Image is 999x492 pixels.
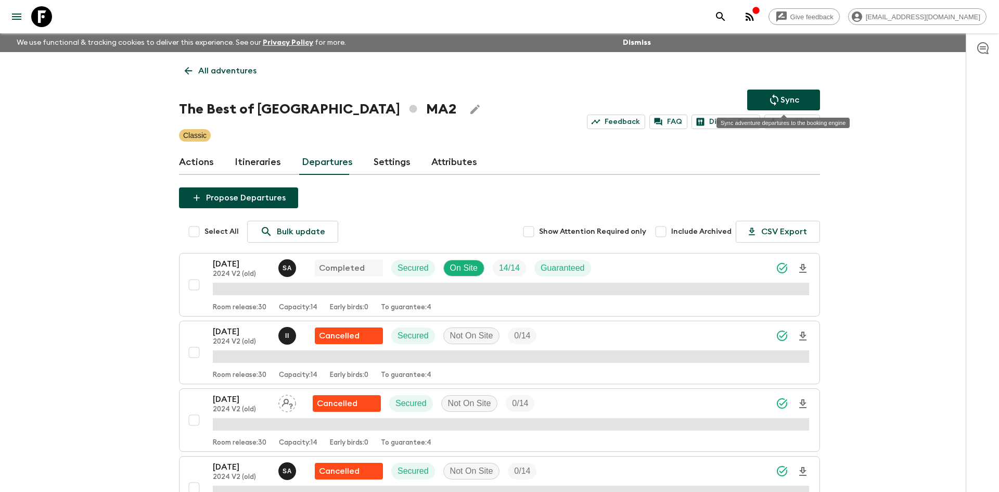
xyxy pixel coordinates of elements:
[512,397,528,410] p: 0 / 14
[12,33,350,52] p: We use functional & tracking cookies to deliver this experience. See our for more.
[198,65,257,77] p: All adventures
[514,465,530,477] p: 0 / 14
[398,465,429,477] p: Secured
[247,221,338,243] a: Bulk update
[398,330,429,342] p: Secured
[541,262,585,274] p: Guaranteed
[381,304,431,312] p: To guarantee: 4
[506,395,534,412] div: Trip Fill
[776,465,788,477] svg: Synced Successfully
[278,398,296,406] span: Assign pack leader
[514,330,530,342] p: 0 / 14
[319,262,365,274] p: Completed
[620,35,654,50] button: Dismiss
[398,262,429,274] p: Secured
[776,262,788,274] svg: Synced Successfully
[747,90,820,110] button: Sync adventure departures to the booking engine
[780,94,799,106] p: Sync
[213,371,266,380] p: Room release: 30
[389,395,433,412] div: Secured
[179,99,456,120] h1: The Best of [GEOGRAPHIC_DATA] MA2
[450,262,478,274] p: On Site
[179,388,820,452] button: [DATE]2024 V2 (old)Assign pack leaderFlash Pack cancellationSecuredNot On SiteTrip FillRoom relea...
[179,253,820,317] button: [DATE]2024 V2 (old)Samir AchahriCompletedSecuredOn SiteTrip FillGuaranteedRoom release:30Capacity...
[508,327,536,344] div: Trip Fill
[213,393,270,406] p: [DATE]
[213,338,270,346] p: 2024 V2 (old)
[213,439,266,447] p: Room release: 30
[443,463,500,480] div: Not On Site
[313,395,381,412] div: Flash Pack cancellation
[797,465,809,478] svg: Download Onboarding
[183,130,207,141] p: Classic
[319,330,360,342] p: Cancelled
[776,397,788,410] svg: Synced Successfully
[539,226,646,237] span: Show Attention Required only
[441,395,498,412] div: Not On Site
[278,465,298,474] span: Samir Achahri
[213,461,270,473] p: [DATE]
[263,39,313,46] a: Privacy Policy
[860,13,986,21] span: [EMAIL_ADDRESS][DOMAIN_NAME]
[278,462,298,480] button: SA
[279,371,317,380] p: Capacity: 14
[691,115,760,129] a: Dietary Reqs
[395,397,427,410] p: Secured
[499,262,520,274] p: 14 / 14
[450,465,493,477] p: Not On Site
[235,150,281,175] a: Itineraries
[279,439,317,447] p: Capacity: 14
[776,330,788,342] svg: Synced Successfully
[797,262,809,275] svg: Download Onboarding
[431,150,477,175] a: Attributes
[710,6,731,27] button: search adventures
[319,465,360,477] p: Cancelled
[278,330,298,338] span: Ismail Ingrioui
[797,330,809,343] svg: Download Onboarding
[465,99,485,120] button: Edit Adventure Title
[374,150,411,175] a: Settings
[283,467,292,475] p: S A
[450,330,493,342] p: Not On Site
[587,115,645,129] a: Feedback
[391,463,435,480] div: Secured
[448,397,491,410] p: Not On Site
[391,327,435,344] div: Secured
[204,226,239,237] span: Select All
[381,371,431,380] p: To guarantee: 4
[493,260,526,276] div: Trip Fill
[848,8,987,25] div: [EMAIL_ADDRESS][DOMAIN_NAME]
[785,13,839,21] span: Give feedback
[315,327,383,344] div: Flash Pack cancellation
[381,439,431,447] p: To guarantee: 4
[671,226,732,237] span: Include Archived
[213,473,270,482] p: 2024 V2 (old)
[179,187,298,208] button: Propose Departures
[391,260,435,276] div: Secured
[317,397,357,410] p: Cancelled
[279,304,317,312] p: Capacity: 14
[649,115,687,129] a: FAQ
[330,439,368,447] p: Early birds: 0
[716,118,850,128] div: Sync adventure departures to the booking engine
[6,6,27,27] button: menu
[736,221,820,243] button: CSV Export
[330,371,368,380] p: Early birds: 0
[213,406,270,414] p: 2024 V2 (old)
[315,463,383,480] div: Flash Pack cancellation
[179,60,262,81] a: All adventures
[278,262,298,271] span: Samir Achahri
[769,8,840,25] a: Give feedback
[213,270,270,279] p: 2024 V2 (old)
[213,258,270,270] p: [DATE]
[285,332,289,340] p: I I
[179,321,820,384] button: [DATE]2024 V2 (old)Ismail IngriouiFlash Pack cancellationSecuredNot On SiteTrip FillRoom release:...
[797,398,809,410] svg: Download Onboarding
[213,304,266,312] p: Room release: 30
[277,225,325,238] p: Bulk update
[443,260,484,276] div: On Site
[278,327,298,345] button: II
[213,325,270,338] p: [DATE]
[179,150,214,175] a: Actions
[443,327,500,344] div: Not On Site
